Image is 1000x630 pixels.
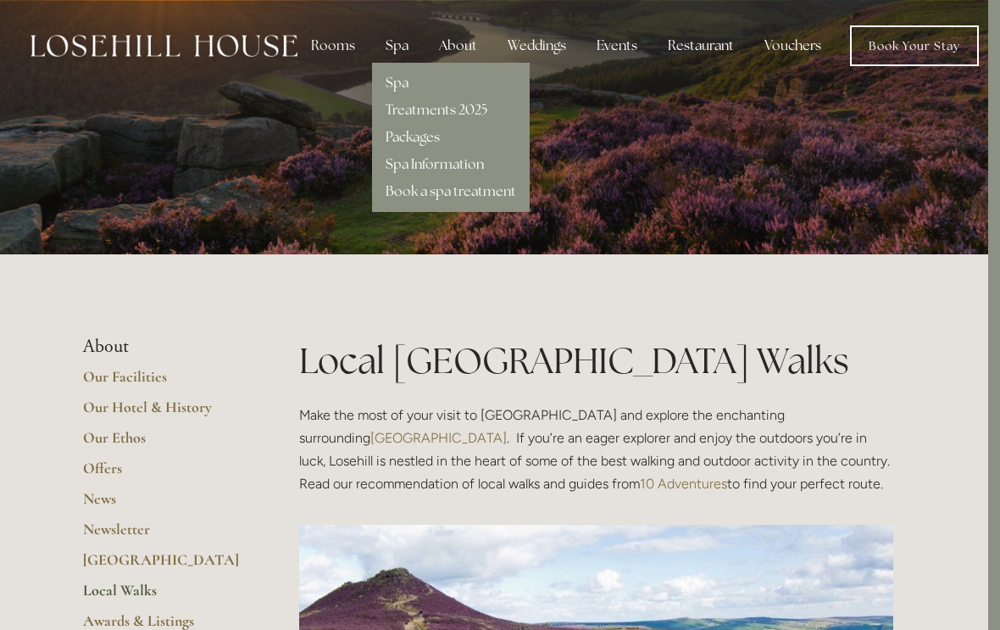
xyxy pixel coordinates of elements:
a: Local Walks [83,581,245,611]
div: Restaurant [654,29,747,63]
div: Weddings [494,29,580,63]
img: Losehill House [31,35,297,57]
a: Book a spa treatment [386,182,516,200]
a: [GEOGRAPHIC_DATA] [370,430,507,446]
a: Our Ethos [83,428,245,459]
a: Vouchers [751,29,835,63]
a: Spa Information [386,155,484,173]
a: Newsletter [83,520,245,550]
a: Treatments 2025 [386,101,487,119]
div: Spa [372,29,422,63]
div: About [425,29,491,63]
p: Make the most of your visit to [GEOGRAPHIC_DATA] and explore the enchanting surrounding . If you’... [299,404,893,496]
div: Rooms [297,29,369,63]
a: Book Your Stay [850,25,979,66]
a: Spa [386,74,408,92]
a: News [83,489,245,520]
a: Our Hotel & History [83,398,245,428]
div: Events [583,29,651,63]
h1: Local [GEOGRAPHIC_DATA] Walks [299,336,893,386]
a: 10 Adventures [640,476,727,492]
a: Our Facilities [83,367,245,398]
a: Offers [83,459,245,489]
a: Packages [386,128,440,146]
li: About [83,336,245,358]
a: [GEOGRAPHIC_DATA] [83,550,245,581]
